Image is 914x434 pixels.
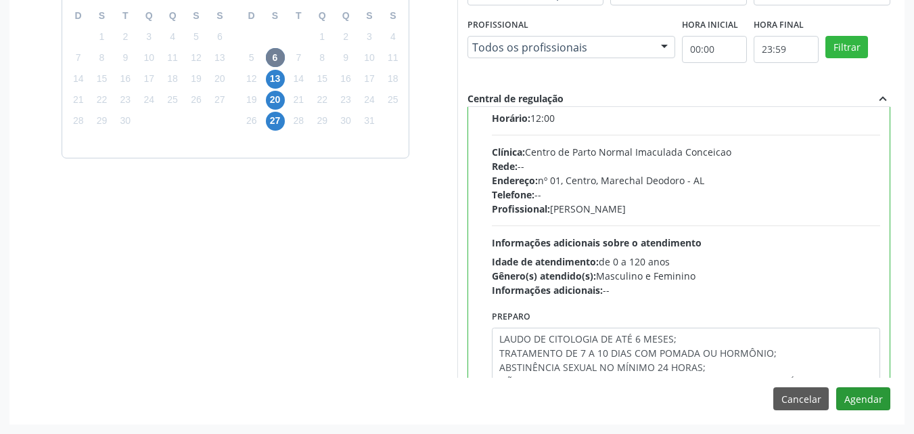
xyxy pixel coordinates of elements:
span: Horário: [492,112,530,125]
span: Endereço: [492,174,538,187]
span: quinta-feira, 11 de setembro de 2025 [163,48,182,67]
span: quarta-feira, 10 de setembro de 2025 [139,48,158,67]
span: domingo, 21 de setembro de 2025 [69,91,88,110]
div: Central de regulação [467,91,564,106]
span: quinta-feira, 23 de outubro de 2025 [336,91,355,110]
div: Q [334,5,358,26]
span: Informações adicionais: [492,284,603,297]
span: Informações adicionais sobre o atendimento [492,236,702,249]
div: -- [492,188,881,202]
span: quinta-feira, 30 de outubro de 2025 [336,112,355,131]
span: sexta-feira, 26 de setembro de 2025 [187,91,206,110]
span: Clínica: [492,146,525,158]
span: segunda-feira, 15 de setembro de 2025 [93,70,112,89]
div: -- [492,159,881,173]
span: domingo, 14 de setembro de 2025 [69,70,88,89]
span: sábado, 18 de outubro de 2025 [384,70,403,89]
span: sábado, 11 de outubro de 2025 [384,48,403,67]
span: segunda-feira, 8 de setembro de 2025 [93,48,112,67]
span: Todos os profissionais [472,41,648,54]
span: quinta-feira, 18 de setembro de 2025 [163,70,182,89]
span: quinta-feira, 4 de setembro de 2025 [163,27,182,46]
button: Filtrar [825,36,868,59]
span: Gênero(s) atendido(s): [492,269,596,282]
span: quarta-feira, 17 de setembro de 2025 [139,70,158,89]
div: S [358,5,382,26]
span: sábado, 27 de setembro de 2025 [210,91,229,110]
span: quinta-feira, 2 de outubro de 2025 [336,27,355,46]
div: -- [492,283,881,297]
div: Q [161,5,185,26]
span: sexta-feira, 3 de outubro de 2025 [360,27,379,46]
span: quarta-feira, 3 de setembro de 2025 [139,27,158,46]
div: Q [311,5,334,26]
span: sábado, 20 de setembro de 2025 [210,70,229,89]
button: Cancelar [773,387,829,410]
div: nº 01, Centro, Marechal Deodoro - AL [492,173,881,188]
span: quarta-feira, 22 de outubro de 2025 [313,91,332,110]
div: S [185,5,208,26]
span: terça-feira, 21 de outubro de 2025 [289,91,308,110]
span: domingo, 26 de outubro de 2025 [242,112,261,131]
span: sexta-feira, 31 de outubro de 2025 [360,112,379,131]
i: expand_less [875,91,890,106]
div: S [381,5,405,26]
span: domingo, 7 de setembro de 2025 [69,48,88,67]
div: D [66,5,90,26]
div: [PERSON_NAME] [492,202,881,216]
div: S [90,5,114,26]
div: T [114,5,137,26]
span: segunda-feira, 27 de outubro de 2025 [266,112,285,131]
input: Selecione o horário [754,36,819,63]
label: Hora final [754,15,804,36]
span: sábado, 13 de setembro de 2025 [210,48,229,67]
div: Q [137,5,161,26]
span: quinta-feira, 9 de outubro de 2025 [336,48,355,67]
div: S [263,5,287,26]
span: quinta-feira, 25 de setembro de 2025 [163,91,182,110]
span: Idade de atendimento: [492,255,599,268]
div: Centro de Parto Normal Imaculada Conceicao [492,145,881,159]
span: sexta-feira, 12 de setembro de 2025 [187,48,206,67]
span: quarta-feira, 29 de outubro de 2025 [313,112,332,131]
span: segunda-feira, 6 de outubro de 2025 [266,48,285,67]
span: terça-feira, 9 de setembro de 2025 [116,48,135,67]
span: domingo, 12 de outubro de 2025 [242,70,261,89]
span: sábado, 25 de outubro de 2025 [384,91,403,110]
span: sexta-feira, 5 de setembro de 2025 [187,27,206,46]
div: 12:00 [492,111,881,125]
span: terça-feira, 23 de setembro de 2025 [116,91,135,110]
span: segunda-feira, 29 de setembro de 2025 [93,112,112,131]
div: T [287,5,311,26]
span: terça-feira, 16 de setembro de 2025 [116,70,135,89]
label: Profissional [467,15,528,36]
span: segunda-feira, 1 de setembro de 2025 [93,27,112,46]
label: Hora inicial [682,15,738,36]
span: sexta-feira, 10 de outubro de 2025 [360,48,379,67]
span: terça-feira, 28 de outubro de 2025 [289,112,308,131]
span: sexta-feira, 24 de outubro de 2025 [360,91,379,110]
span: domingo, 19 de outubro de 2025 [242,91,261,110]
span: quarta-feira, 24 de setembro de 2025 [139,91,158,110]
button: Agendar [836,387,890,410]
span: terça-feira, 14 de outubro de 2025 [289,70,308,89]
div: de 0 a 120 anos [492,255,881,269]
span: quarta-feira, 8 de outubro de 2025 [313,48,332,67]
span: domingo, 5 de outubro de 2025 [242,48,261,67]
span: terça-feira, 7 de outubro de 2025 [289,48,308,67]
span: Telefone: [492,188,534,201]
input: Selecione o horário [682,36,747,63]
span: sexta-feira, 17 de outubro de 2025 [360,70,379,89]
span: domingo, 28 de setembro de 2025 [69,112,88,131]
div: Masculino e Feminino [492,269,881,283]
span: Rede: [492,160,518,173]
span: segunda-feira, 22 de setembro de 2025 [93,91,112,110]
span: sábado, 4 de outubro de 2025 [384,27,403,46]
span: segunda-feira, 20 de outubro de 2025 [266,91,285,110]
span: terça-feira, 2 de setembro de 2025 [116,27,135,46]
span: quarta-feira, 1 de outubro de 2025 [313,27,332,46]
span: quinta-feira, 16 de outubro de 2025 [336,70,355,89]
span: sábado, 6 de setembro de 2025 [210,27,229,46]
label: Preparo [492,307,530,328]
div: D [239,5,263,26]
